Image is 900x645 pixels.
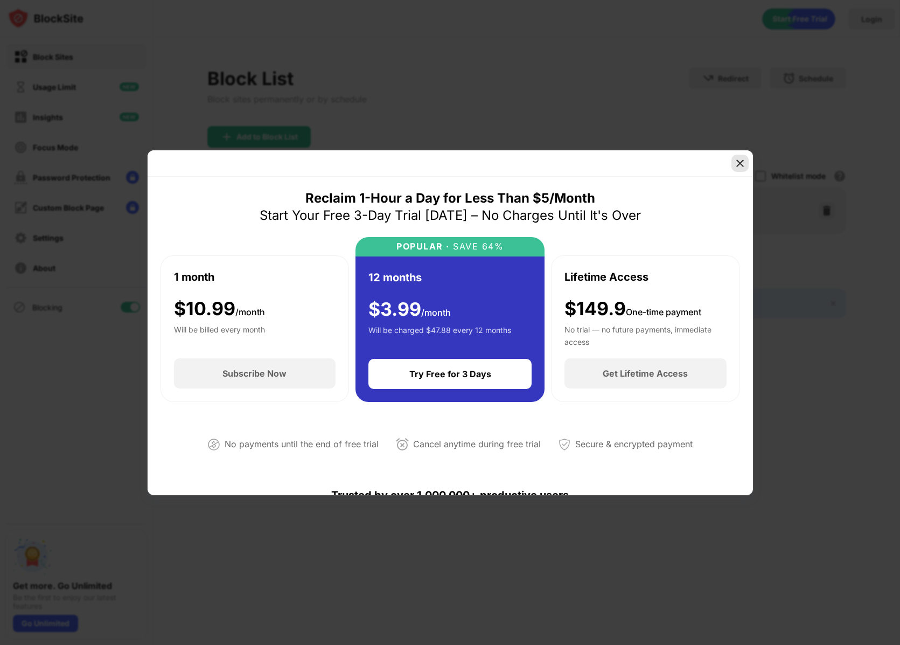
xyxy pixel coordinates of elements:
[368,269,422,286] div: 12 months
[222,368,287,379] div: Subscribe Now
[396,438,409,451] img: cancel-anytime
[564,324,727,345] div: No trial — no future payments, immediate access
[174,298,265,320] div: $ 10.99
[564,269,648,285] div: Lifetime Access
[174,324,265,345] div: Will be billed every month
[368,324,511,346] div: Will be charged $47.88 every 12 months
[174,269,214,285] div: 1 month
[564,298,701,320] div: $149.9
[409,369,491,379] div: Try Free for 3 Days
[305,190,595,207] div: Reclaim 1-Hour a Day for Less Than $5/Month
[421,307,451,318] span: /month
[626,307,701,317] span: One-time payment
[235,307,265,317] span: /month
[368,299,451,321] div: $ 3.99
[207,438,220,451] img: not-paying
[575,436,693,452] div: Secure & encrypted payment
[260,207,641,224] div: Start Your Free 3-Day Trial [DATE] – No Charges Until It's Over
[225,436,379,452] div: No payments until the end of free trial
[396,241,450,252] div: POPULAR ·
[413,436,541,452] div: Cancel anytime during free trial
[603,368,688,379] div: Get Lifetime Access
[558,438,571,451] img: secured-payment
[161,469,740,521] div: Trusted by over 1,000,000+ productive users
[450,241,504,252] div: SAVE 64%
